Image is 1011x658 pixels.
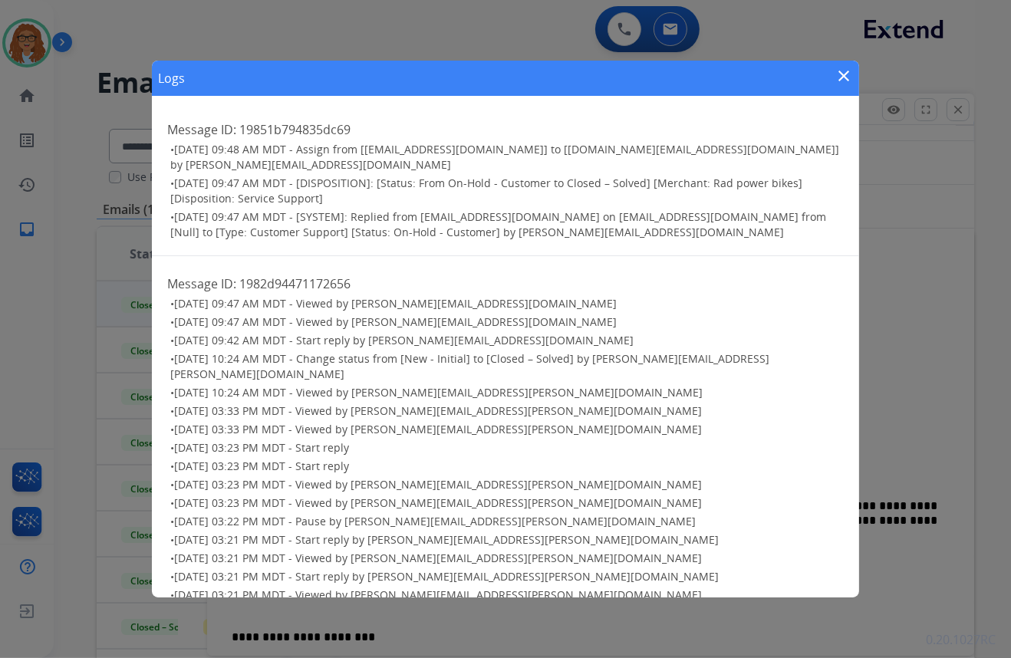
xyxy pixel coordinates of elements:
[174,385,703,400] span: [DATE] 10:24 AM MDT - Viewed by [PERSON_NAME][EMAIL_ADDRESS][PERSON_NAME][DOMAIN_NAME]
[174,296,617,311] span: [DATE] 09:47 AM MDT - Viewed by [PERSON_NAME][EMAIL_ADDRESS][DOMAIN_NAME]
[170,532,845,548] h3: •
[174,477,702,492] span: [DATE] 03:23 PM MDT - Viewed by [PERSON_NAME][EMAIL_ADDRESS][PERSON_NAME][DOMAIN_NAME]
[174,532,719,547] span: [DATE] 03:21 PM MDT - Start reply by [PERSON_NAME][EMAIL_ADDRESS][PERSON_NAME][DOMAIN_NAME]
[174,587,702,602] span: [DATE] 03:21 PM MDT - Viewed by [PERSON_NAME][EMAIL_ADDRESS][PERSON_NAME][DOMAIN_NAME]
[170,351,845,382] h3: •
[170,176,845,206] h3: •
[170,551,845,566] h3: •
[174,569,719,584] span: [DATE] 03:21 PM MDT - Start reply by [PERSON_NAME][EMAIL_ADDRESS][PERSON_NAME][DOMAIN_NAME]
[239,275,351,292] span: 1982d94471172656
[170,495,845,511] h3: •
[239,121,351,138] span: 19851b794835dc69
[170,440,845,456] h3: •
[170,209,845,240] h3: •
[174,495,702,510] span: [DATE] 03:23 PM MDT - Viewed by [PERSON_NAME][EMAIL_ADDRESS][PERSON_NAME][DOMAIN_NAME]
[170,514,845,529] h3: •
[170,176,802,206] span: [DATE] 09:47 AM MDT - [DISPOSITION]: [Status: From On-Hold - Customer to Closed – Solved] [Mercha...
[170,459,845,474] h3: •
[170,142,839,172] span: [DATE] 09:48 AM MDT - Assign from [[EMAIL_ADDRESS][DOMAIN_NAME]] to [[DOMAIN_NAME][EMAIL_ADDRESS]...
[170,296,845,311] h3: •
[170,333,845,348] h3: •
[174,333,634,347] span: [DATE] 09:42 AM MDT - Start reply by [PERSON_NAME][EMAIL_ADDRESS][DOMAIN_NAME]
[174,551,702,565] span: [DATE] 03:21 PM MDT - Viewed by [PERSON_NAME][EMAIL_ADDRESS][PERSON_NAME][DOMAIN_NAME]
[174,459,349,473] span: [DATE] 03:23 PM MDT - Start reply
[174,514,696,528] span: [DATE] 03:22 PM MDT - Pause by [PERSON_NAME][EMAIL_ADDRESS][PERSON_NAME][DOMAIN_NAME]
[926,630,996,649] p: 0.20.1027RC
[174,422,702,436] span: [DATE] 03:33 PM MDT - Viewed by [PERSON_NAME][EMAIL_ADDRESS][PERSON_NAME][DOMAIN_NAME]
[174,314,617,329] span: [DATE] 09:47 AM MDT - Viewed by [PERSON_NAME][EMAIL_ADDRESS][DOMAIN_NAME]
[158,69,185,87] h1: Logs
[170,587,845,603] h3: •
[174,440,349,455] span: [DATE] 03:23 PM MDT - Start reply
[170,477,845,492] h3: •
[167,121,236,138] span: Message ID:
[170,314,845,330] h3: •
[170,142,845,173] h3: •
[170,422,845,437] h3: •
[167,275,236,292] span: Message ID:
[170,569,845,584] h3: •
[170,403,845,419] h3: •
[170,351,769,381] span: [DATE] 10:24 AM MDT - Change status from [New - Initial] to [Closed – Solved] by [PERSON_NAME][EM...
[170,385,845,400] h3: •
[170,209,826,239] span: [DATE] 09:47 AM MDT - [SYSTEM]: Replied from [EMAIL_ADDRESS][DOMAIN_NAME] on [EMAIL_ADDRESS][DOMA...
[835,67,853,85] mat-icon: close
[174,403,702,418] span: [DATE] 03:33 PM MDT - Viewed by [PERSON_NAME][EMAIL_ADDRESS][PERSON_NAME][DOMAIN_NAME]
